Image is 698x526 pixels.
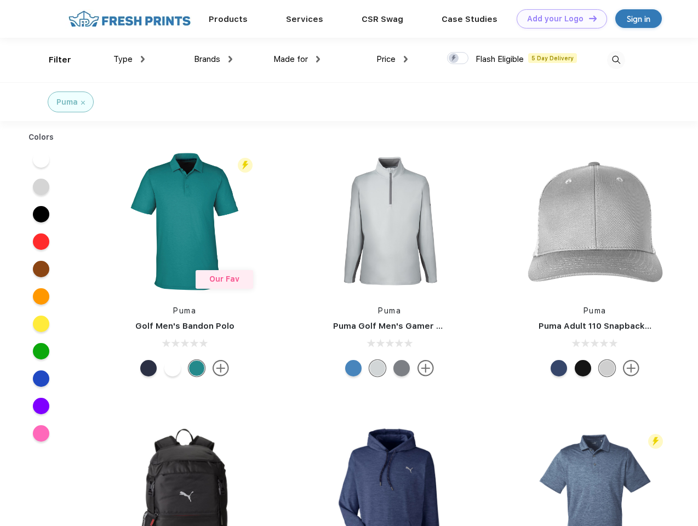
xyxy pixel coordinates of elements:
[417,360,434,376] img: more.svg
[65,9,194,28] img: fo%20logo%202.webp
[164,360,181,376] div: Bright White
[599,360,615,376] div: Quarry Brt Whit
[369,360,386,376] div: High Rise
[135,321,234,331] a: Golf Men's Bandon Polo
[113,54,133,64] span: Type
[317,148,462,294] img: func=resize&h=266
[20,131,62,143] div: Colors
[648,434,663,449] img: flash_active_toggle.svg
[393,360,410,376] div: Quiet Shade
[194,54,220,64] span: Brands
[376,54,396,64] span: Price
[238,158,253,173] img: flash_active_toggle.svg
[551,360,567,376] div: Peacoat with Qut Shd
[140,360,157,376] div: Navy Blazer
[528,53,577,63] span: 5 Day Delivery
[209,275,239,283] span: Our Fav
[141,56,145,62] img: dropdown.png
[333,321,506,331] a: Puma Golf Men's Gamer Golf Quarter-Zip
[607,51,625,69] img: desktop_search.svg
[527,14,583,24] div: Add your Logo
[623,360,639,376] img: more.svg
[188,360,205,376] div: Green Lagoon
[362,14,403,24] a: CSR Swag
[49,54,71,66] div: Filter
[112,148,258,294] img: func=resize&h=266
[345,360,362,376] div: Bright Cobalt
[583,306,607,315] a: Puma
[316,56,320,62] img: dropdown.png
[589,15,597,21] img: DT
[273,54,308,64] span: Made for
[173,306,196,315] a: Puma
[81,101,85,105] img: filter_cancel.svg
[404,56,408,62] img: dropdown.png
[228,56,232,62] img: dropdown.png
[476,54,524,64] span: Flash Eligible
[575,360,591,376] div: Pma Blk with Pma Blk
[615,9,662,28] a: Sign in
[56,96,78,108] div: Puma
[627,13,650,25] div: Sign in
[522,148,668,294] img: func=resize&h=266
[286,14,323,24] a: Services
[209,14,248,24] a: Products
[213,360,229,376] img: more.svg
[378,306,401,315] a: Puma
